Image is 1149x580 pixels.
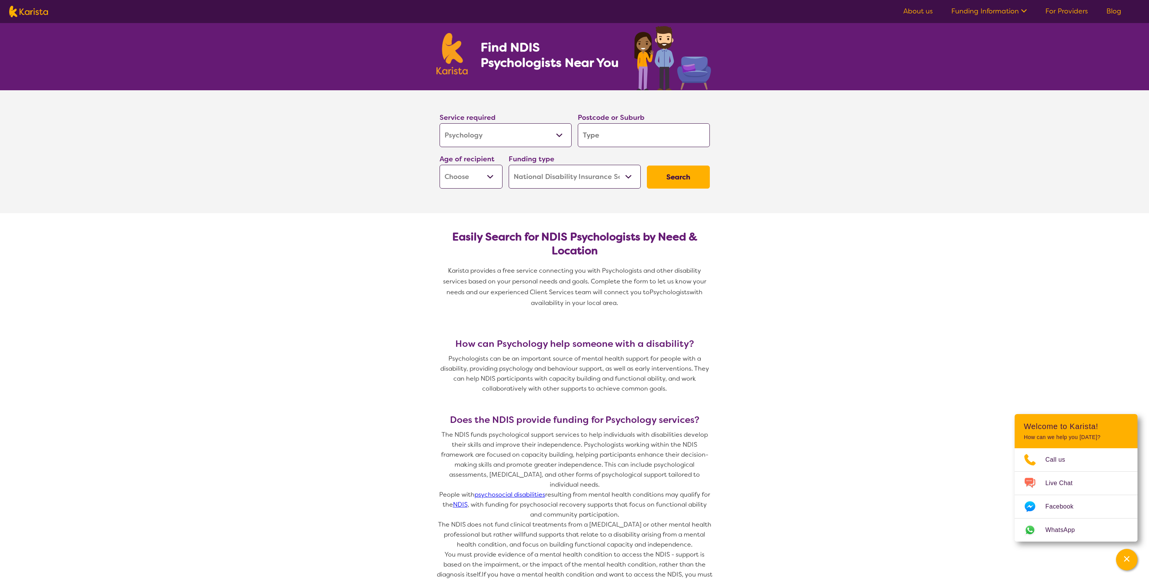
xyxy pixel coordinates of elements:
[650,288,689,296] span: Psychologists
[509,154,554,164] label: Funding type
[436,33,468,75] img: Karista logo
[1045,454,1075,466] span: Call us
[436,414,713,425] h3: Does the NDIS provide funding for Psychology services?
[1045,477,1082,489] span: Live Chat
[481,40,623,70] h1: Find NDIS Psychologists Near You
[453,500,468,509] a: NDIS
[1015,414,1137,542] div: Channel Menu
[436,490,713,520] p: People with resulting from mental health conditions may qualify for the , with funding for psycho...
[1015,448,1137,542] ul: Choose channel
[9,6,48,17] img: Karista logo
[1024,422,1128,431] h2: Welcome to Karista!
[1116,549,1137,570] button: Channel Menu
[1106,7,1121,16] a: Blog
[1045,524,1084,536] span: WhatsApp
[647,166,710,189] button: Search
[632,23,713,90] img: psychology
[578,123,710,147] input: Type
[436,520,713,550] p: The NDIS does not fund clinical treatments from a [MEDICAL_DATA] or other mental health professio...
[457,530,707,549] span: fund supports that relate to a disability arising from a mental health condition, and focus on bu...
[437,550,708,578] span: You must provide evidence of a mental health condition to access the NDIS - support is based on t...
[578,113,645,122] label: Postcode or Suburb
[436,430,713,490] p: The NDIS funds psychological support services to help individuals with disabilities develop their...
[446,230,704,258] h2: Easily Search for NDIS Psychologists by Need & Location
[1015,519,1137,542] a: Web link opens in a new tab.
[1045,501,1083,512] span: Facebook
[440,113,496,122] label: Service required
[436,354,713,394] p: Psychologists can be an important source of mental health support for people with a disability, p...
[440,154,494,164] label: Age of recipient
[1024,434,1128,441] p: How can we help you [DATE]?
[443,267,708,296] span: Karista provides a free service connecting you with Psychologists and other disability services b...
[474,491,545,499] a: psychosocial disabilities
[436,338,713,349] h3: How can Psychology help someone with a disability?
[1045,7,1088,16] a: For Providers
[951,7,1027,16] a: Funding Information
[903,7,933,16] a: About us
